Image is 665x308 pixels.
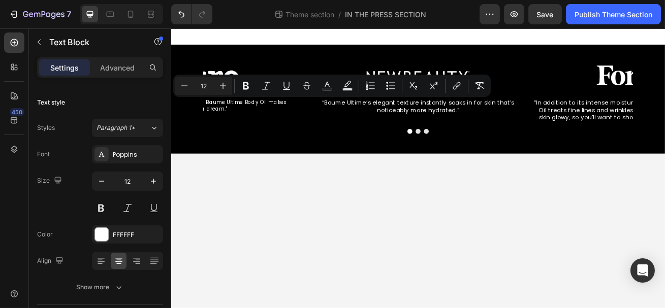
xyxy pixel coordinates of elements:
[67,8,71,20] p: 7
[37,150,50,159] div: Font
[37,174,64,188] div: Size
[49,36,136,48] p: Text Block
[302,124,308,130] button: Dot
[10,108,24,116] div: 450
[37,278,163,296] button: Show more
[312,124,318,130] button: Dot
[339,9,341,20] span: /
[77,282,124,292] div: Show more
[4,4,76,24] button: 7
[37,230,53,239] div: Color
[113,230,161,239] div: FFFFFF
[171,28,665,308] iframe: Design area
[171,4,212,24] div: Undo/Redo
[512,45,639,75] img: gempages_479927666422580021-cb1b984b-7f15-4ddb-ac3f-1916ed8c1528.png
[37,123,55,132] div: Styles
[630,258,655,283] div: Open Intercom Messenger
[97,123,135,132] span: Paragraph 1*
[528,4,562,24] button: Save
[537,10,554,19] span: Save
[575,9,652,20] div: Publish Theme Section
[113,150,161,159] div: Poppins
[241,45,368,75] img: gempages_479927666422580021-49536e46-5445-45dd-885f-dc0b994d9faf.png
[100,62,135,73] p: Advanced
[345,9,427,20] span: IN THE PRESS SECTION
[292,124,298,130] button: Dot
[50,62,79,73] p: Settings
[566,4,661,24] button: Publish Theme Section
[176,87,434,106] p: “Baume Ultime’s elegant texture instantly soaks in for skin that’s noticeably more hydrated.”
[173,75,491,97] div: Editor contextual toolbar
[284,9,337,20] span: Theme section
[37,98,65,107] div: Text style
[92,119,163,137] button: Paragraph 1*
[37,254,66,268] div: Align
